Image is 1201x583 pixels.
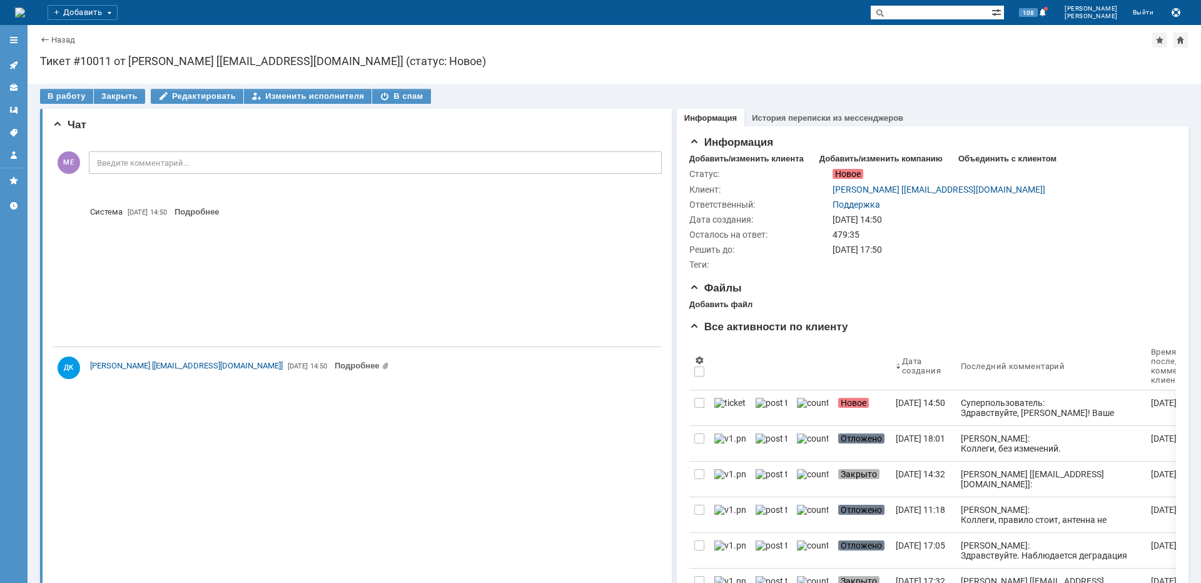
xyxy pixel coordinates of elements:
[956,497,1146,532] a: [PERSON_NAME]: Коллеги, правило стоит, антенна не выходила на связь с [DATE]
[896,540,945,550] div: [DATE] 17:05
[689,260,830,270] div: Теги:
[4,145,24,165] a: Мой профиль
[961,362,1065,371] div: Последний комментарий
[833,245,882,255] span: [DATE] 17:50
[4,78,24,98] a: Клиенты
[797,398,828,408] img: counter.png
[709,533,751,568] a: v1.png
[1019,8,1038,17] span: 108
[1065,13,1118,20] span: [PERSON_NAME]
[833,497,891,532] a: Отложено
[689,154,804,164] div: Добавить/изменить клиента
[714,398,746,408] img: ticket_notification.png
[1151,505,1200,515] div: [DATE] 12:50
[838,505,884,515] span: Отложено
[694,355,704,365] span: Настройки
[792,462,833,497] a: counter.png
[792,390,833,425] a: counter.png
[833,533,891,568] a: Отложено
[751,390,792,425] a: post ticket.png
[48,5,118,20] div: Добавить
[838,398,869,408] span: Новое
[797,505,828,515] img: counter.png
[128,208,148,216] span: [DATE]
[1065,5,1118,13] span: [PERSON_NAME]
[689,136,773,148] span: Информация
[1151,540,1200,550] div: [DATE] 17:05
[4,100,24,120] a: Шаблоны комментариев
[709,426,751,461] a: v1.png
[4,55,24,75] a: Активности
[1151,433,1200,444] div: [DATE] 13:00
[175,207,220,216] a: Подробнее
[4,123,24,143] a: Теги
[833,462,891,497] a: Закрыто
[51,35,75,44] a: Назад
[833,215,1168,225] div: [DATE] 14:50
[689,230,830,240] div: Осталось на ответ:
[1151,469,1200,479] div: [DATE] 14:54
[709,462,751,497] a: v1.png
[751,426,792,461] a: post ticket.png
[751,533,792,568] a: post ticket.png
[756,540,787,550] img: post ticket.png
[689,169,830,179] div: Статус:
[991,6,1004,18] span: Расширенный поиск
[15,8,25,18] img: logo
[1152,33,1167,48] div: Добавить в избранное
[90,360,283,372] a: [PERSON_NAME] [[EMAIL_ADDRESS][DOMAIN_NAME]]
[891,390,956,425] a: [DATE] 14:50
[689,185,830,195] div: Клиент:
[90,361,283,370] span: [PERSON_NAME] [[EMAIL_ADDRESS][DOMAIN_NAME]]
[756,398,787,408] img: post ticket.png
[1151,398,1200,408] div: [DATE] 14:50
[689,245,830,255] div: Решить до:
[90,206,123,218] span: Система
[751,497,792,532] a: post ticket.png
[819,154,943,164] div: Добавить/изменить компанию
[689,215,830,225] div: Дата создания:
[709,390,751,425] a: ticket_notification.png
[756,469,787,479] img: post ticket.png
[833,169,863,179] span: Новое
[714,469,746,479] img: v1.png
[90,207,123,216] span: Система
[792,426,833,461] a: counter.png
[833,200,880,210] a: Поддержка
[956,533,1146,568] a: [PERSON_NAME]: Здравствуйте. Наблюдается деградация РРЛ из-за сильного ливня в районе. Работоспос...
[891,462,956,497] a: [DATE] 14:32
[797,469,828,479] img: counter.png
[53,119,86,131] span: Чат
[833,230,1168,240] div: 479:35
[150,208,167,216] span: 14:50
[956,426,1146,461] a: [PERSON_NAME]: Коллеги, без изменений.
[902,357,941,375] div: Дата создания
[335,361,389,370] a: Прикреплены файлы: UEtm3kL4fDd0ns7Y.png
[40,55,1188,68] div: Тикет #10011 от [PERSON_NAME] [[EMAIL_ADDRESS][DOMAIN_NAME]] (статус: Новое)
[838,469,879,479] span: Закрыто
[689,321,848,333] span: Все активности по клиенту
[684,113,737,123] a: Информация
[896,433,945,444] div: [DATE] 18:01
[689,300,753,310] div: Добавить файл
[689,282,742,294] span: Файлы
[961,433,1141,454] div: [PERSON_NAME]: Коллеги, без изменений.
[15,8,25,18] a: Перейти на домашнюю страницу
[961,398,1141,478] div: Суперпользователь: Здравствуйте, [PERSON_NAME]! Ваше обращение зарегистрировано в Службе Техничес...
[288,362,308,370] span: [DATE]
[714,505,746,515] img: v1.png
[797,540,828,550] img: counter.png
[714,433,746,444] img: v1.png
[958,154,1057,164] div: Объединить с клиентом
[838,433,884,444] span: Отложено
[310,362,327,370] span: 14:50
[792,533,833,568] a: counter.png
[689,200,830,210] div: Ответственный:
[838,540,884,550] span: Отложено
[1173,33,1188,48] div: Сделать домашней страницей
[891,342,956,390] th: Дата создания
[751,462,792,497] a: post ticket.png
[956,462,1146,497] a: [PERSON_NAME] [[EMAIL_ADDRESS][DOMAIN_NAME]]: Спасибо. Наблюдаем. [DATE] 14:53, Technical Support...
[709,497,751,532] a: v1.png
[752,113,903,123] a: История переписки из мессенджеров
